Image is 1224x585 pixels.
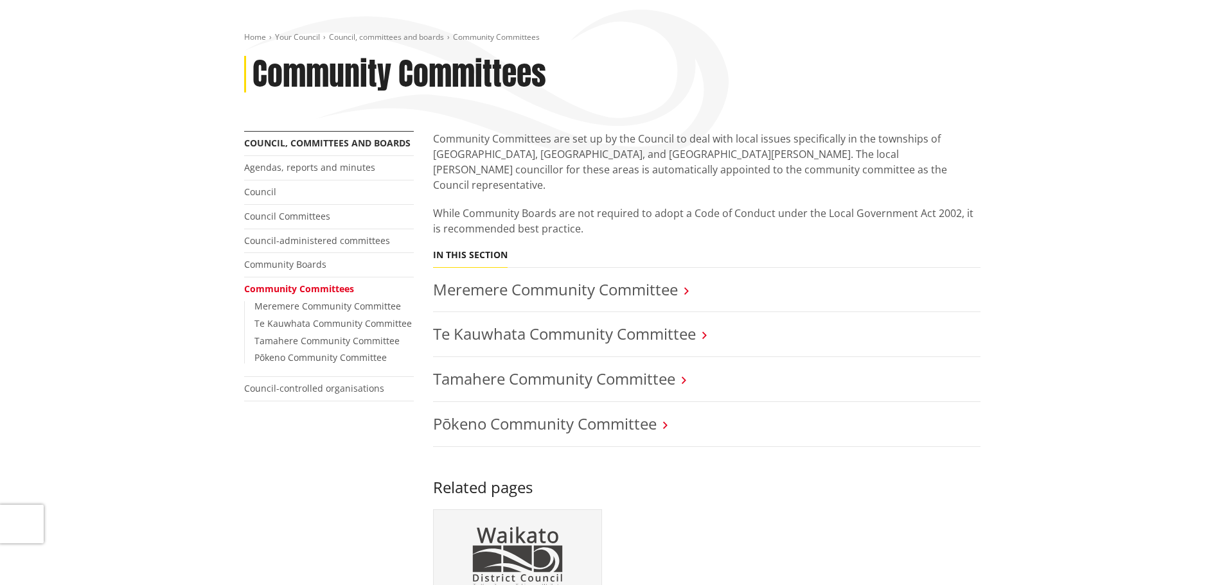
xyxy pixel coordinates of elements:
[244,382,384,394] a: Council-controlled organisations
[433,460,980,497] h3: Related pages
[253,56,546,93] h1: Community Committees
[275,31,320,42] a: Your Council
[433,413,657,434] a: Pōkeno Community Committee
[244,210,330,222] a: Council Committees
[244,186,276,198] a: Council
[244,258,326,270] a: Community Boards
[453,31,540,42] span: Community Committees
[244,137,411,149] a: Council, committees and boards
[1165,531,1211,577] iframe: Messenger Launcher
[433,279,678,300] a: Meremere Community Committee
[433,250,508,261] h5: In this section
[254,335,400,347] a: Tamahere Community Committee
[254,300,401,312] a: Meremere Community Committee
[244,283,354,295] a: Community Committees
[433,323,696,344] a: Te Kauwhata Community Committee
[254,351,387,363] a: Pōkeno Community Committee
[329,31,444,42] a: Council, committees and boards
[244,234,390,247] a: Council-administered committees
[254,317,412,329] a: Te Kauwhata Community Committee
[244,31,266,42] a: Home
[244,161,375,173] a: Agendas, reports and minutes
[433,131,980,193] p: Community Committees are set up by the Council to deal with local issues specifically in the town...
[433,205,980,236] p: While Community Boards are not required to adopt a Code of Conduct under the Local Government Act...
[244,32,980,43] nav: breadcrumb
[433,368,675,389] a: Tamahere Community Committee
